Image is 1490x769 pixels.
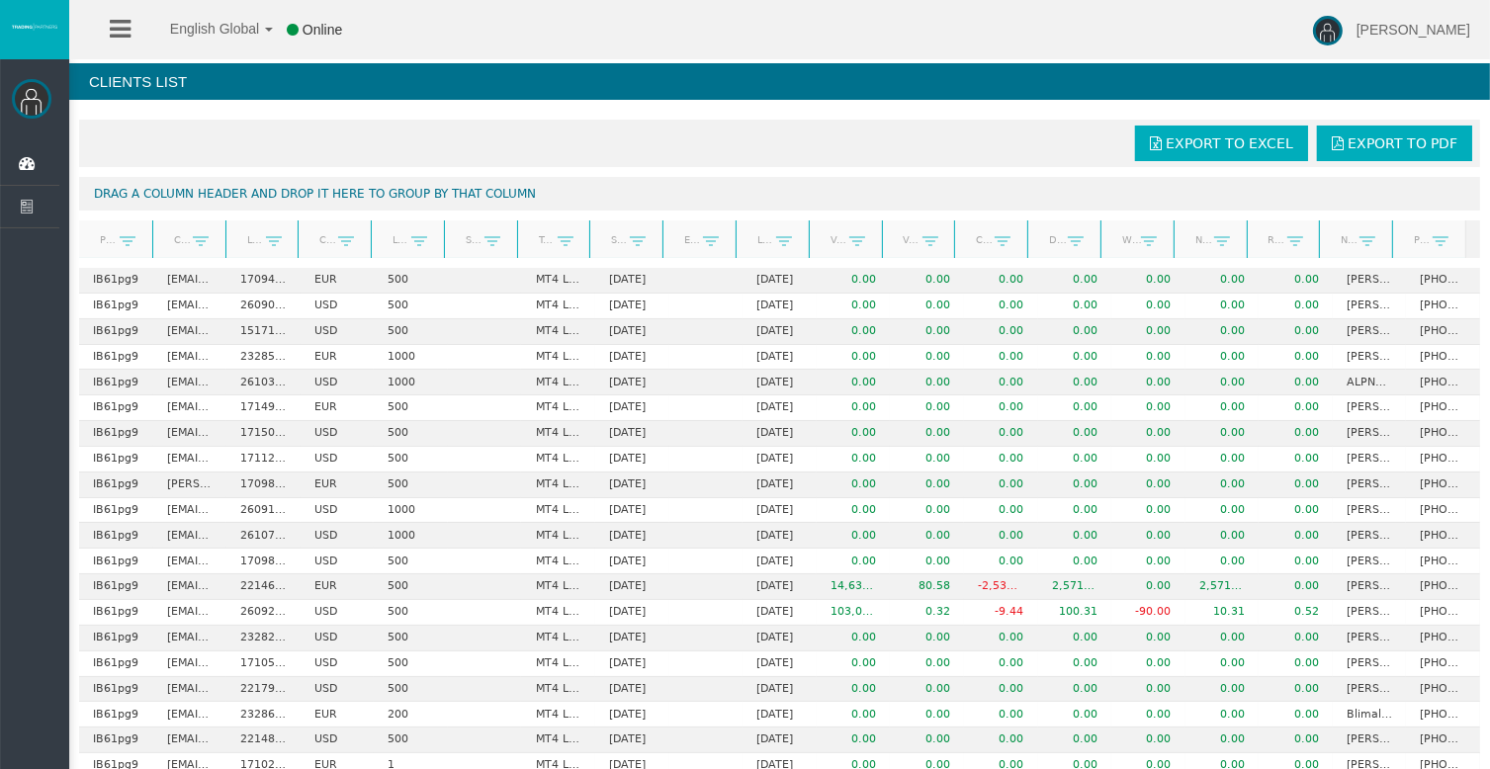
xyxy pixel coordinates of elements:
td: 0.00 [1038,498,1112,524]
td: USD [301,549,375,574]
td: [EMAIL_ADDRESS][DOMAIN_NAME] [153,345,227,371]
td: 0.00 [817,447,891,472]
td: [DATE] [743,319,817,345]
td: [DATE] [743,421,817,447]
td: 500 [374,574,448,600]
td: IB61pg9 [79,472,153,498]
td: 500 [374,294,448,319]
td: 0.00 [964,294,1038,319]
td: [PERSON_NAME] [1333,268,1407,294]
td: 0.00 [1038,472,1112,498]
td: 0.00 [1111,574,1185,600]
td: 0.00 [890,447,964,472]
a: Start Date [599,226,631,253]
td: 0.00 [964,651,1038,677]
td: [EMAIL_ADDRESS][DOMAIN_NAME] [153,549,227,574]
td: 0.00 [1038,370,1112,395]
td: [DATE] [743,574,817,600]
td: [PHONE_NUMBER] [1406,294,1480,319]
td: IB61pg9 [79,421,153,447]
td: 0.00 [1111,626,1185,651]
td: 0.00 [1038,523,1112,549]
td: 0.00 [1111,651,1185,677]
td: [PHONE_NUMBER] [1406,447,1480,472]
td: [PERSON_NAME][EMAIL_ADDRESS][PERSON_NAME][DOMAIN_NAME] [153,472,227,498]
td: 0.00 [890,268,964,294]
td: [PHONE_NUMBER] [1406,268,1480,294]
td: 0.00 [890,549,964,574]
td: [DATE] [743,447,817,472]
td: [EMAIL_ADDRESS][DOMAIN_NAME] [153,600,227,626]
td: 500 [374,651,448,677]
td: [DATE] [595,651,669,677]
span: Export to PDF [1348,135,1457,151]
span: Export to Excel [1166,135,1293,151]
td: [PERSON_NAME] [1333,319,1407,345]
td: [PHONE_NUMBER] [1406,472,1480,498]
td: 0.32 [890,600,964,626]
a: Phone [1401,226,1433,253]
td: 0.00 [964,345,1038,371]
td: 1000 [374,370,448,395]
td: [PHONE_NUMBER] [1406,523,1480,549]
td: [PERSON_NAME] [PERSON_NAME] [1333,651,1407,677]
td: 0.00 [817,370,891,395]
td: 0.00 [1185,498,1260,524]
a: Login [234,226,266,253]
td: [DATE] [595,268,669,294]
td: 0.00 [890,319,964,345]
td: IB61pg9 [79,395,153,421]
td: MT4 LiveFloatingSpreadAccount [521,395,595,421]
td: USD [301,370,375,395]
td: USD [301,421,375,447]
td: [PERSON_NAME] [1333,345,1407,371]
a: Name [1329,226,1360,253]
td: 0.00 [1185,651,1260,677]
td: [PHONE_NUMBER] [1406,574,1480,600]
a: Currency [307,226,339,253]
td: IB61pg9 [79,268,153,294]
td: [PHONE_NUMBER] [1406,319,1480,345]
td: [EMAIL_ADDRESS][DOMAIN_NAME] [153,319,227,345]
td: [PHONE_NUMBER] [1406,498,1480,524]
td: 103,018.96 [817,600,891,626]
td: 0.00 [890,345,964,371]
td: 0.00 [964,626,1038,651]
td: MT4 LiveFloatingSpreadAccount [521,345,595,371]
a: Type [526,226,558,253]
a: Export to Excel [1135,126,1308,161]
td: [PHONE_NUMBER] [1406,395,1480,421]
td: EUR [301,574,375,600]
td: 0.00 [1185,421,1260,447]
span: English Global [144,21,259,37]
td: [DATE] [595,370,669,395]
td: 0.00 [964,472,1038,498]
td: 0.00 [1259,268,1333,294]
td: 23282643 [226,626,301,651]
td: 0.00 [1259,472,1333,498]
td: [DATE] [743,472,817,498]
td: 14,631,453.65 [817,574,891,600]
td: 0.00 [1111,294,1185,319]
a: Last trade date [745,226,776,253]
td: 0.00 [1185,549,1260,574]
td: 0.52 [1259,600,1333,626]
td: 0.00 [1185,319,1260,345]
td: 26092184 [226,600,301,626]
td: 0.00 [964,395,1038,421]
td: [EMAIL_ADDRESS][DOMAIN_NAME] [153,268,227,294]
td: [PERSON_NAME] [1333,472,1407,498]
td: [DATE] [743,549,817,574]
td: [DATE] [595,345,669,371]
td: 0.00 [1185,345,1260,371]
img: user-image [1313,16,1343,45]
td: [DATE] [595,395,669,421]
a: Volume lots [891,226,922,253]
td: 0.00 [890,421,964,447]
td: 500 [374,472,448,498]
td: 26103962 [226,370,301,395]
td: [DATE] [595,523,669,549]
td: [DATE] [595,498,669,524]
td: MT4 LiveFixedSpreadAccount [521,600,595,626]
td: 0.00 [1259,549,1333,574]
